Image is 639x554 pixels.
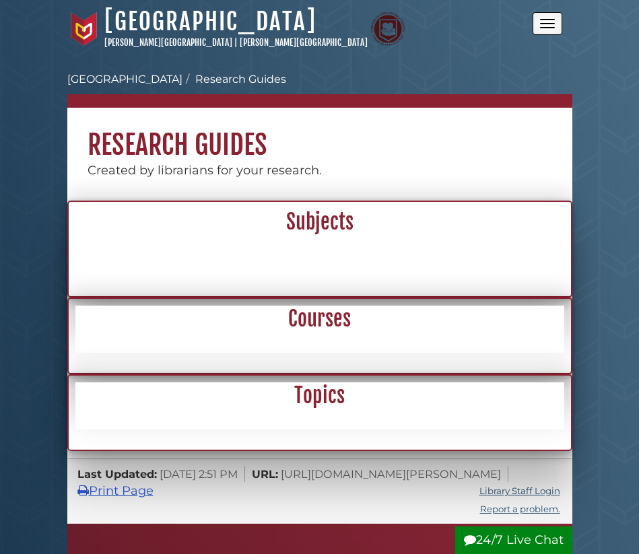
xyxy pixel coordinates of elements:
[533,12,562,35] button: Open the menu
[455,526,572,554] button: 24/7 Live Chat
[371,12,405,46] img: Calvin Theological Seminary
[67,71,572,108] nav: breadcrumb
[234,37,238,48] span: |
[160,467,238,481] span: [DATE] 2:51 PM
[479,485,560,496] a: Library Staff Login
[76,209,564,235] h2: Subjects
[104,37,232,48] a: [PERSON_NAME][GEOGRAPHIC_DATA]
[67,73,182,85] a: [GEOGRAPHIC_DATA]
[76,306,564,332] h2: Courses
[77,483,154,498] a: Print Page
[480,504,560,514] a: Report a problem.
[195,73,286,85] a: Research Guides
[240,37,368,48] a: [PERSON_NAME][GEOGRAPHIC_DATA]
[77,467,157,481] span: Last Updated:
[77,485,89,497] i: Print Page
[76,383,564,409] h2: Topics
[88,163,322,178] span: Created by librarians for your research.
[67,12,101,46] img: Calvin University
[67,108,572,162] h1: Research Guides
[281,467,501,481] span: [URL][DOMAIN_NAME][PERSON_NAME]
[104,7,316,36] a: [GEOGRAPHIC_DATA]
[252,467,278,481] span: URL:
